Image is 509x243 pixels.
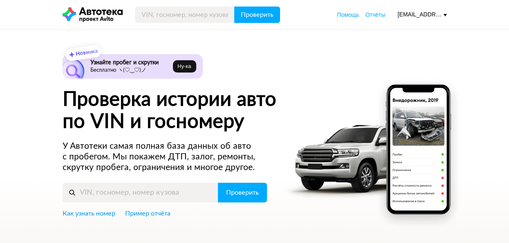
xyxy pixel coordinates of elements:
a: Отчёты [365,11,386,19]
button: Проверить [234,7,280,23]
p: У Автотеки самая полная база данных об авто с пробегом. Мы покажем ДТП, залог, ремонты, скрутку п... [63,141,268,173]
span: Отчёты [365,11,386,18]
span: Проверить [226,189,259,196]
h6: Узнайте пробег и скрутки [90,59,170,66]
button: Проверить [218,183,267,202]
a: Как узнать номер [63,209,115,218]
input: VIN, госномер, номер кузова [135,7,235,23]
a: Пример отчёта [125,209,170,218]
strong: Новинка [75,48,98,57]
span: Помощь [337,11,359,18]
h1: Проверка истории авто по VIN и госномеру [63,89,307,133]
div: [EMAIL_ADDRESS][DOMAIN_NAME] [398,11,447,18]
a: Помощь [337,11,359,19]
span: Проверить [241,11,274,18]
p: Бесплатно ヽ(♡‿♡)ノ [90,67,170,74]
input: VIN, госномер, номер кузова [63,183,218,202]
span: Ну‑ка [177,63,191,70]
